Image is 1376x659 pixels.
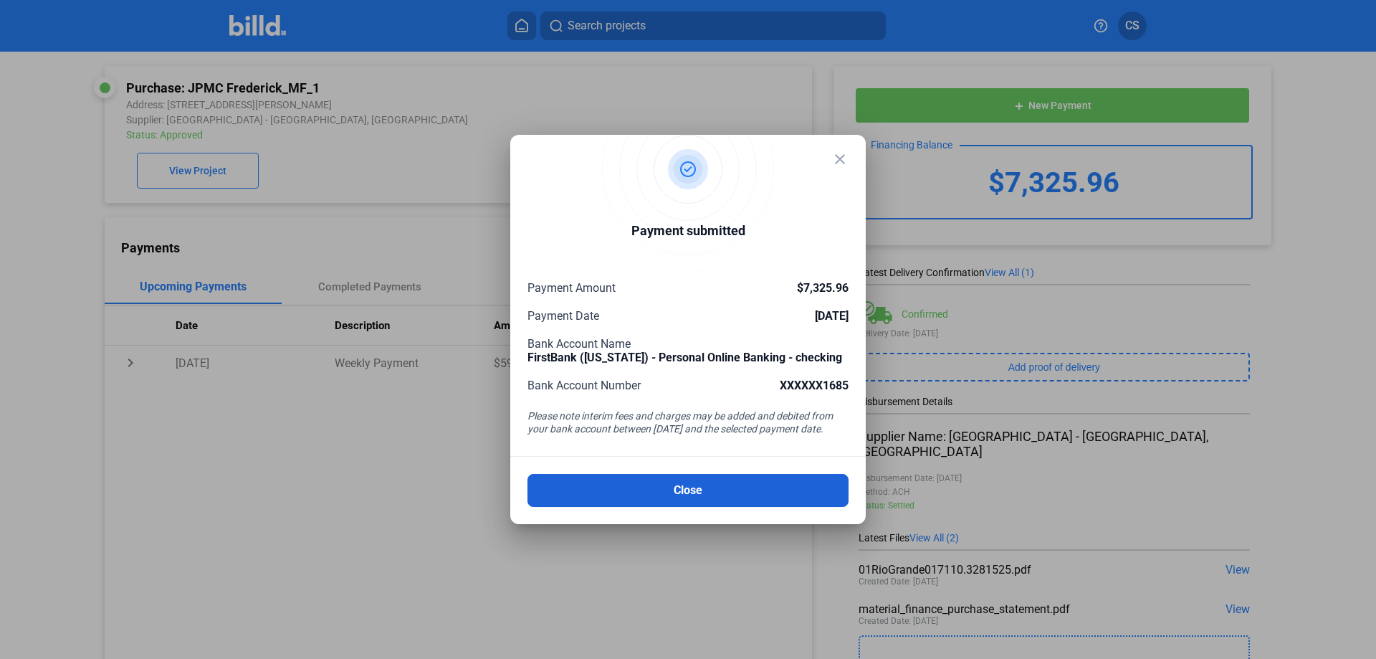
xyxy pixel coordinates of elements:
span: Payment Amount [527,281,616,295]
span: [DATE] [815,309,849,323]
div: Please note interim fees and charges may be added and debited from your bank account between [DAT... [527,409,849,439]
button: Close [527,474,849,507]
div: Payment submitted [631,221,745,245]
span: Bank Account Name [527,337,631,351]
span: XXXXXX1685 [780,379,849,392]
span: Bank Account Number [527,379,641,392]
span: $7,325.96 [797,281,849,295]
span: Payment Date [527,309,599,323]
span: FirstBank ([US_STATE]) - Personal Online Banking - checking [527,351,842,364]
mat-icon: close [831,151,849,168]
